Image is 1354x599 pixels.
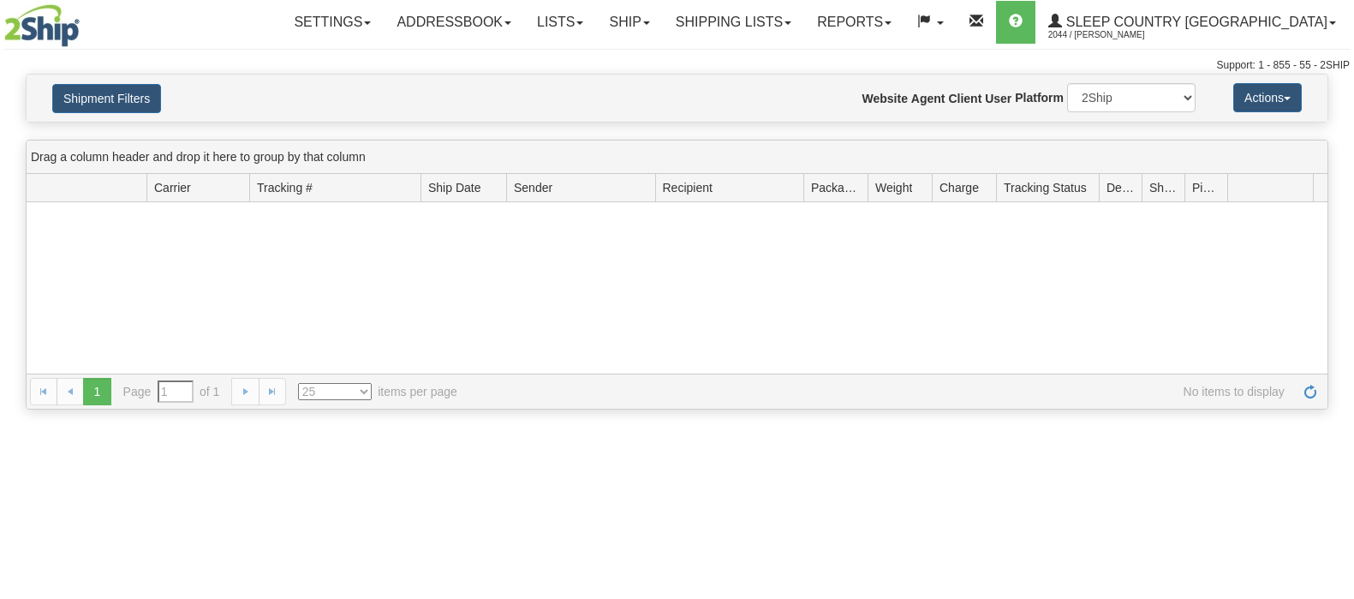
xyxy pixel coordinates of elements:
span: Page of 1 [123,380,220,403]
a: Settings [281,1,384,44]
span: Sender [514,179,552,196]
span: Charge [939,179,979,196]
span: Shipment Issues [1149,179,1178,196]
div: Support: 1 - 855 - 55 - 2SHIP [4,58,1350,73]
span: Ship Date [428,179,480,196]
label: User [985,90,1011,107]
a: Sleep Country [GEOGRAPHIC_DATA] 2044 / [PERSON_NAME] [1035,1,1349,44]
span: Carrier [154,179,191,196]
span: 2044 / [PERSON_NAME] [1048,27,1177,44]
span: Packages [811,179,861,196]
label: Platform [1015,89,1064,106]
span: Tracking # [257,179,313,196]
span: Recipient [663,179,713,196]
span: Sleep Country [GEOGRAPHIC_DATA] [1062,15,1327,29]
a: Addressbook [384,1,524,44]
a: Reports [804,1,904,44]
span: No items to display [481,383,1285,400]
img: logo2044.jpg [4,4,80,47]
label: Agent [911,90,945,107]
span: 1 [83,378,110,405]
a: Ship [596,1,662,44]
a: Shipping lists [663,1,804,44]
div: grid grouping header [27,141,1327,174]
label: Client [948,90,981,107]
a: Lists [524,1,596,44]
label: Website [862,90,908,107]
button: Actions [1233,83,1302,112]
a: Refresh [1297,378,1324,405]
span: items per page [298,383,457,400]
span: Delivery Status [1106,179,1135,196]
button: Shipment Filters [52,84,161,113]
span: Weight [875,179,912,196]
span: Tracking Status [1004,179,1087,196]
span: Pickup Status [1192,179,1220,196]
